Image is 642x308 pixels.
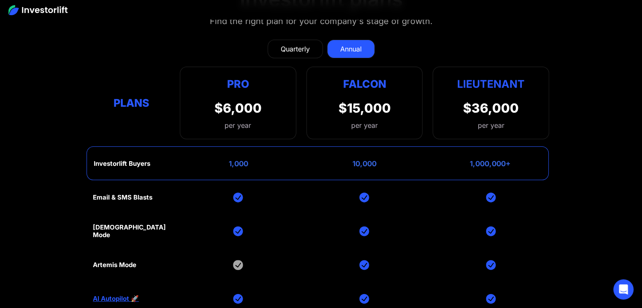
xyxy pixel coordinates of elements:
[93,261,136,269] div: Artemis Mode
[214,76,262,92] div: Pro
[94,160,150,168] div: Investorlift Buyers
[214,120,262,130] div: per year
[352,159,377,168] div: 10,000
[229,159,248,168] div: 1,000
[93,224,170,239] div: [DEMOGRAPHIC_DATA] Mode
[340,44,362,54] div: Annual
[210,14,433,28] div: Find the right plan for your company's stage of growth.
[351,120,378,130] div: per year
[93,95,170,111] div: Plans
[478,120,504,130] div: per year
[343,76,386,92] div: Falcon
[613,279,634,300] div: Open Intercom Messenger
[93,194,152,201] div: Email & SMS Blasts
[281,44,310,54] div: Quarterly
[93,295,139,303] a: AI Autopilot 🚀
[463,100,519,116] div: $36,000
[457,78,525,90] strong: Lieutenant
[470,159,511,168] div: 1,000,000+
[214,100,262,116] div: $6,000
[338,100,390,116] div: $15,000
